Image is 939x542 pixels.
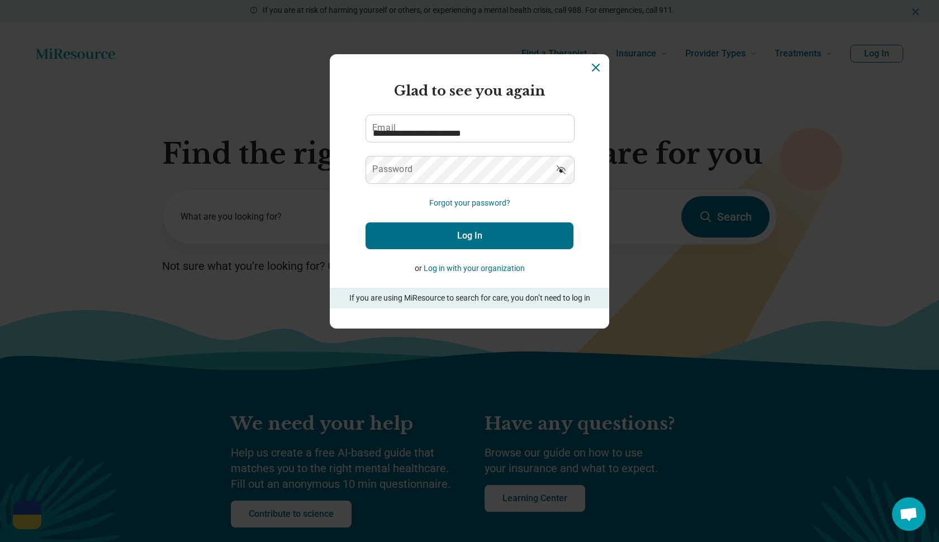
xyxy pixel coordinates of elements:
button: Forgot your password? [429,197,510,209]
section: Login Dialog [330,54,609,329]
button: Dismiss [589,61,603,74]
h2: Glad to see you again [366,81,573,101]
p: or [366,263,573,274]
button: Log In [366,222,573,249]
button: Log in with your organization [424,263,525,274]
label: Email [372,123,396,132]
label: Password [372,165,412,174]
button: Show password [549,156,573,183]
p: If you are using MiResource to search for care, you don’t need to log in [345,292,594,304]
